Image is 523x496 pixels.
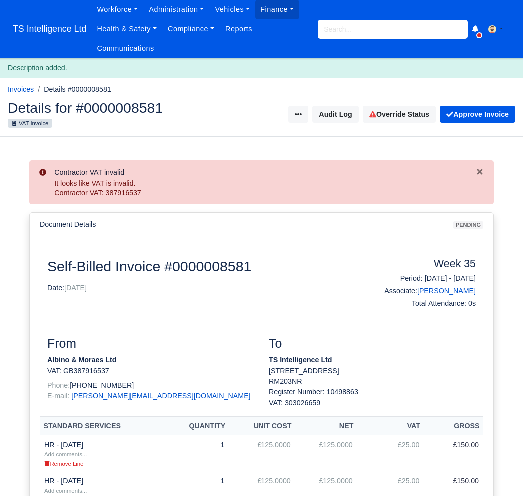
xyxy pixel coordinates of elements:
[47,380,254,391] p: [PHONE_NUMBER]
[44,488,87,494] small: Add comments...
[8,119,52,128] small: VAT Invoice
[47,258,365,275] h2: Self-Billed Invoice #0000008581
[357,417,424,435] th: VAT
[423,417,483,435] th: Gross
[64,284,87,292] span: [DATE]
[40,220,96,229] h6: Document Details
[8,101,254,115] h2: Details for #0000008581
[8,19,91,39] a: TS Intelligence Ltd
[54,179,476,198] div: It looks like VAT is invalid. Contractor VAT: 387916537
[47,336,254,351] h3: From
[47,381,70,389] span: Phone:
[44,461,83,467] small: Remove Line
[44,450,87,458] a: Add comments...
[380,258,476,271] h4: Week 35
[91,19,162,39] a: Health & Safety
[380,287,476,295] h6: Associate:
[54,168,476,177] h6: Contractor VAT invalid
[318,20,468,39] input: Search...
[295,417,357,435] th: Net
[165,417,228,435] th: Quantity
[44,486,87,494] a: Add comments...
[269,366,476,376] p: [STREET_ADDRESS]
[47,283,365,293] p: Date:
[453,221,483,229] span: pending
[476,166,484,177] button: Close
[162,19,220,39] a: Compliance
[44,459,83,467] a: Remove Line
[229,435,295,471] td: £125.0000
[357,435,424,471] td: £25.00
[40,417,165,435] th: Standard Services
[91,39,160,58] a: Communications
[71,392,250,400] a: [PERSON_NAME][EMAIL_ADDRESS][DOMAIN_NAME]
[165,435,228,471] td: 1
[47,392,69,400] span: E-mail:
[220,19,258,39] a: Reports
[44,451,87,457] small: Add comments...
[423,435,483,471] td: £150.00
[47,356,116,364] strong: Albino & Moraes Ltd
[363,106,436,123] a: Override Status
[40,435,165,471] td: HR - [DATE]
[8,85,34,93] a: Invoices
[380,274,476,283] h6: Period: [DATE] - [DATE]
[417,287,476,295] a: [PERSON_NAME]
[295,435,357,471] td: £125.0000
[229,417,295,435] th: Unit Cost
[34,84,111,95] li: Details #0000008581
[269,356,332,364] strong: TS Intelligence Ltd
[261,387,483,408] div: Register Number: 10498863
[269,398,476,408] div: VAT: 303026659
[47,366,254,376] p: VAT: GB387916537
[312,106,358,123] button: Audit Log
[440,106,515,123] button: Approve Invoice
[380,299,476,308] h6: Total Attendance: 0s
[269,336,476,351] h3: To
[269,376,476,387] p: RM203NR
